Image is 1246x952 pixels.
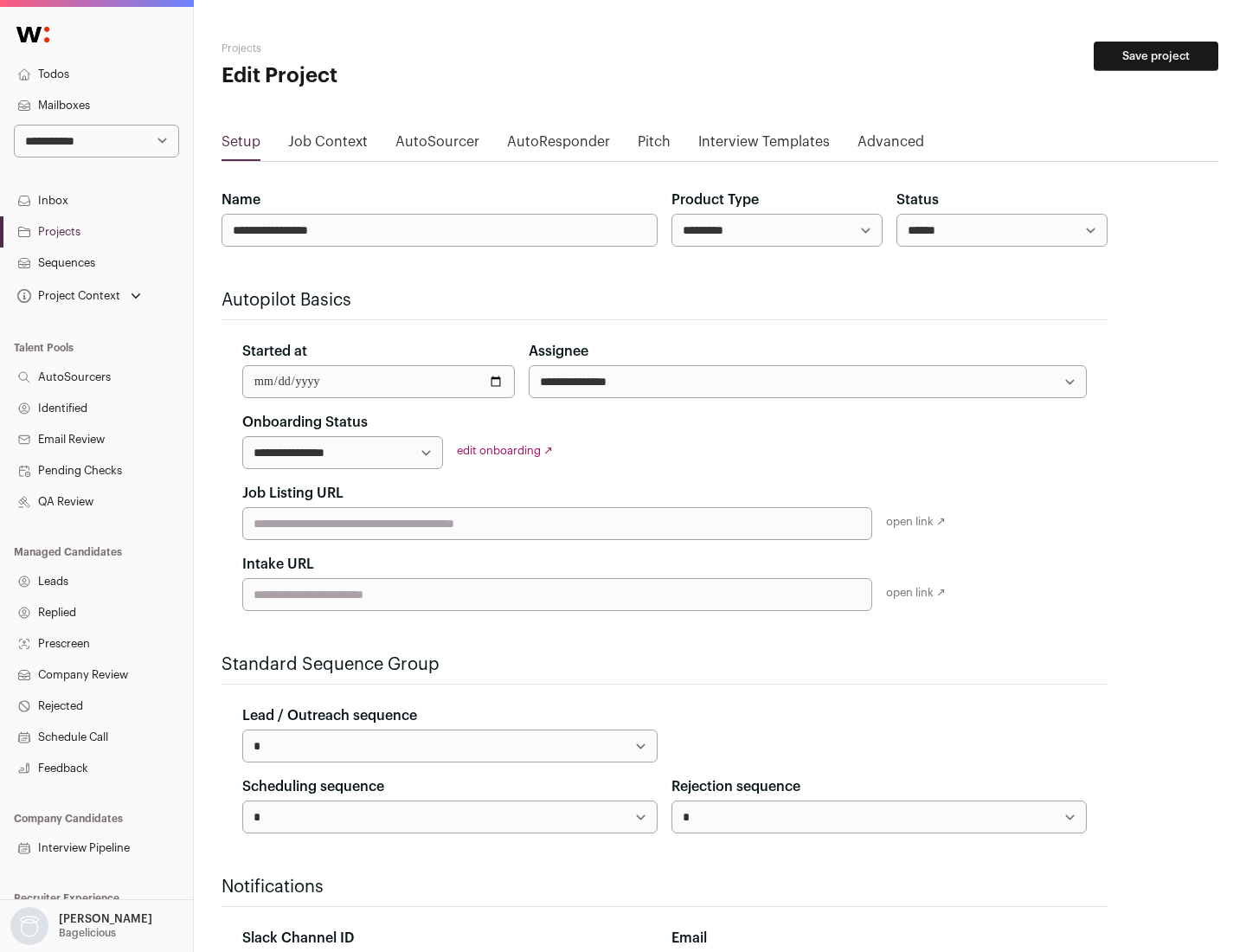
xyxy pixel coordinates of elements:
[10,907,48,945] img: nopic.png
[59,912,152,926] p: [PERSON_NAME]
[1094,42,1218,71] button: Save project
[222,62,554,90] h1: Edit Project
[638,132,671,159] a: Pitch
[14,284,145,308] button: Open dropdown
[222,132,260,159] a: Setup
[671,928,1087,949] div: Email
[222,190,260,210] label: Name
[59,926,116,940] p: Bagelicious
[242,554,314,575] label: Intake URL
[242,928,354,949] label: Slack Channel ID
[14,289,120,303] div: Project Context
[896,190,939,210] label: Status
[288,132,368,159] a: Job Context
[222,42,554,55] h2: Projects
[857,132,924,159] a: Advanced
[7,17,59,52] img: Wellfound
[242,705,417,726] label: Lead / Outreach sequence
[242,483,344,504] label: Job Listing URL
[395,132,479,159] a: AutoSourcer
[698,132,830,159] a: Interview Templates
[507,132,610,159] a: AutoResponder
[242,776,384,797] label: Scheduling sequence
[242,412,368,433] label: Onboarding Status
[457,445,553,456] a: edit onboarding ↗
[671,190,759,210] label: Product Type
[242,341,307,362] label: Started at
[7,907,156,945] button: Open dropdown
[222,288,1108,312] h2: Autopilot Basics
[222,875,1108,899] h2: Notifications
[222,653,1108,677] h2: Standard Sequence Group
[671,776,800,797] label: Rejection sequence
[529,341,588,362] label: Assignee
